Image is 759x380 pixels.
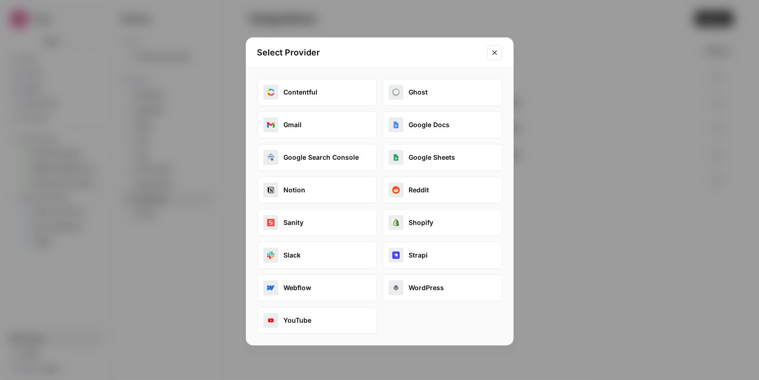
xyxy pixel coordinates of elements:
img: google_sheets [392,154,400,161]
button: webflow_oauthWebflow [257,274,377,301]
button: slackSlack [257,242,377,269]
img: google_search_console [267,154,275,161]
img: youtube [267,317,275,324]
button: strapiStrapi [383,242,502,269]
img: shopify [392,219,400,226]
button: contentfulContentful [257,79,377,106]
img: reddit [392,186,400,194]
button: Close modal [487,45,502,60]
img: slack [267,251,275,259]
button: sanitySanity [257,209,377,236]
img: gmail [267,121,275,129]
button: ghostGhost [383,79,502,106]
button: google_search_consoleGoogle Search Console [257,144,377,171]
img: contentful [267,88,275,96]
img: google_docs [392,121,400,129]
img: sanity [267,219,275,226]
button: gmailGmail [257,111,377,138]
img: wordpress [392,284,400,292]
button: youtubeYouTube [257,307,377,334]
button: shopifyShopify [383,209,502,236]
img: ghost [392,88,400,96]
button: redditReddit [383,176,502,204]
img: notion [267,186,275,194]
button: notionNotion [257,176,377,204]
button: google_sheetsGoogle Sheets [383,144,502,171]
button: wordpressWordPress [383,274,502,301]
button: google_docsGoogle Docs [383,111,502,138]
h2: Select Provider [257,46,482,59]
img: strapi [392,251,400,259]
img: webflow_oauth [267,284,275,292]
